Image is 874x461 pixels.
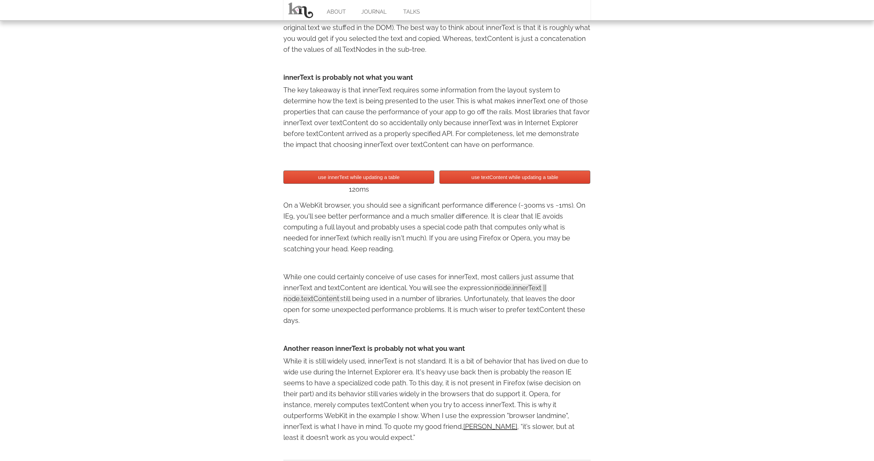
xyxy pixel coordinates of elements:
p: On a WebKit browser, you should see a significant performance difference (~300ms vs ~1ms). On IE9... [283,200,591,254]
div: 120ms [283,184,434,195]
button: use textContent while updating a table [439,170,590,184]
button: use innerText while updating a table [283,170,434,184]
span: node.innerText || node.textContent [283,284,547,303]
p: Notice the differences, (1) the elements that are not rendered are also not present in innerText ... [283,0,591,55]
h4: Another reason innerText is probably not what you want [283,343,591,354]
p: The key takeaway is that innerText requires some information from the layout system to determine ... [283,85,591,150]
h4: innerText is probably not what you want [283,72,591,83]
p: While it is still widely used, innerText is not standard. It is a bit of behavior that has lived ... [283,356,591,443]
p: While one could certainly conceive of use cases for innerText, most callers just assume that inne... [283,271,591,326]
a: [PERSON_NAME] [463,422,517,431]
